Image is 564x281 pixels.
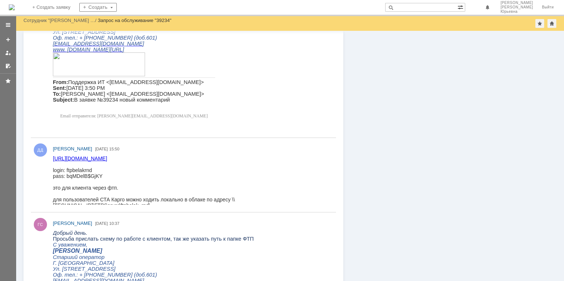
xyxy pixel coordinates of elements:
[333,204,343,209] span: FTP
[15,215,191,221] span: Акты МХ подписываем по ЭДО. Так же настроить через поддержку.
[138,227,206,233] b: 1 паллет=1 грузоместо.
[79,3,117,12] div: Создать
[458,3,465,10] span: Расширенный поиск
[9,4,15,10] a: Перейти на домашнюю страницу
[7,120,155,125] span: Email отправителя: [PERSON_NAME][EMAIL_ADDRESS][DOMAIN_NAME]
[15,204,417,215] span: , т.к. документы для печати клиенты так же выкладывает туда.
[23,18,98,23] div: /
[377,256,417,262] b: комплектации
[15,18,417,29] span: , т.к. документы для печати клиенты так же выкладывает туда.
[95,221,108,226] span: [DATE]
[53,145,92,153] a: [PERSON_NAME]
[15,227,206,233] span: Хранение расчитывается в паллетах, поэтому
[333,18,343,23] span: FTP
[15,262,207,268] span: Доверенности: должны дать нам доверенность на право их подписывать.
[15,35,286,41] span: При приеме учитывается номер партии – как я понимаю передается номер так же по обмену в задании.
[7,115,155,120] span: Email отправителя: [PERSON_NAME][EMAIL_ADDRESS][DOMAIN_NAME]
[53,146,92,152] span: [PERSON_NAME]
[98,18,171,23] div: Запрос на обслуживание "39234"
[109,147,120,151] span: 15:50
[15,239,307,245] span: После заведения клиента в системе настрою услуги, которые необходимо фиксировать при приеме и отг...
[23,18,95,23] a: Сотрудник "[PERSON_NAME] …
[535,19,544,28] div: Добавить в избранное
[15,233,395,239] span: Приход и отгрузка может быть как на паллетах так и внавал. Позже сообщу какие типы ГМ используем,...
[7,144,155,149] span: Email отправителя: [PERSON_NAME][EMAIL_ADDRESS][DOMAIN_NAME]
[15,245,423,256] span: Работы, выполняемые с 18:00 до 09:00, с [DATE] по [DATE], и в выходные и праздничные дни будет пр...
[75,29,86,35] span: FTP
[15,23,270,35] span: Заявки передаются по обмену: необходимо написать письмо на поддержку чтобы все настроили и сделал...
[2,34,14,45] a: Создать заявку
[15,256,439,262] span: Количество заказов - до 20 заявок в день, и не более 150 срок (все, что более 150 строк в день, с...
[95,147,108,151] span: [DATE]
[9,4,15,10] img: logo
[86,29,257,35] span: , т.к. документы для печати клиенты так же выкладывает туда.
[15,18,333,23] span: Заявки передаются по обмену: необходимо написать письмо на поддержку чтобы все настроили и сделал...
[2,60,14,72] a: Мои согласования
[547,19,556,28] div: Сделать домашней страницей
[500,10,533,14] span: Юрьевна
[2,47,14,59] a: Мои заявки
[500,5,533,10] span: [PERSON_NAME]
[15,29,191,35] span: Акты МХ подписываем по ЭДО. Так же настроить через поддержку.
[109,221,120,226] span: 10:37
[15,204,333,209] span: Заявки передаются по обмену: необходимо написать письмо на поддержку чтобы все настроили и сделал...
[15,221,286,227] span: При приеме учитывается номер партии – как я понимаю передается номер так же по обмену в задании.
[53,220,92,226] span: [PERSON_NAME]
[500,1,533,5] span: [PERSON_NAME]
[7,128,155,133] span: Email отправителя: [PERSON_NAME][EMAIL_ADDRESS][DOMAIN_NAME]
[53,220,92,227] a: [PERSON_NAME]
